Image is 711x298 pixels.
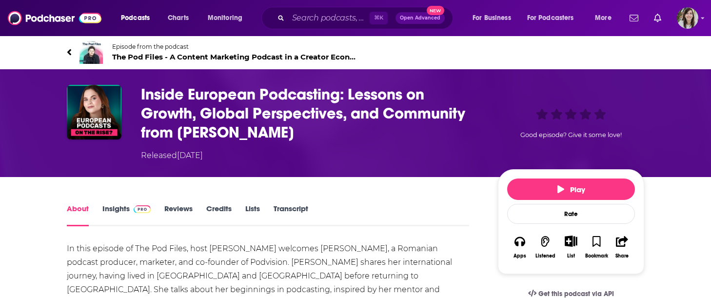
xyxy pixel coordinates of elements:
div: Apps [513,253,526,259]
button: Share [610,229,635,265]
a: Show notifications dropdown [650,10,665,26]
span: For Podcasters [527,11,574,25]
img: Podchaser Pro [134,205,151,213]
a: Show notifications dropdown [626,10,642,26]
span: Logged in as devinandrade [677,7,698,29]
div: Released [DATE] [141,150,203,161]
button: Show More Button [561,236,581,246]
a: Reviews [164,204,193,226]
button: open menu [466,10,523,26]
button: open menu [588,10,624,26]
a: The Pod Files - A Content Marketing Podcast in a Creator Economy WorldEpisode from the podcastThe... [67,40,355,64]
button: open menu [201,10,255,26]
a: Charts [161,10,195,26]
a: Credits [206,204,232,226]
a: Transcript [274,204,308,226]
button: open menu [521,10,588,26]
span: Episode from the podcast [112,43,355,50]
button: Listened [533,229,558,265]
img: User Profile [677,7,698,29]
span: More [595,11,612,25]
span: ⌘ K [370,12,388,24]
button: Open AdvancedNew [395,12,445,24]
div: Search podcasts, credits, & more... [271,7,462,29]
div: List [567,253,575,259]
span: The Pod Files - A Content Marketing Podcast in a Creator Economy World [112,52,355,61]
div: Listened [535,253,555,259]
div: Show More ButtonList [558,229,584,265]
span: New [427,6,444,15]
span: Monitoring [208,11,242,25]
img: Inside European Podcasting: Lessons on Growth, Global Perspectives, and Community from Andreea Co... [67,85,121,139]
button: Bookmark [584,229,609,265]
button: Show profile menu [677,7,698,29]
button: Play [507,179,635,200]
span: Charts [168,11,189,25]
a: Lists [245,204,260,226]
input: Search podcasts, credits, & more... [288,10,370,26]
span: Podcasts [121,11,150,25]
img: Podchaser - Follow, Share and Rate Podcasts [8,9,101,27]
a: About [67,204,89,226]
div: Share [615,253,629,259]
span: Get this podcast via API [538,290,614,298]
img: The Pod Files - A Content Marketing Podcast in a Creator Economy World [79,40,103,64]
span: For Business [473,11,511,25]
h1: Inside European Podcasting: Lessons on Growth, Global Perspectives, and Community from Andreea Co... [141,85,482,142]
a: InsightsPodchaser Pro [102,204,151,226]
div: Bookmark [585,253,608,259]
div: Rate [507,204,635,224]
span: Play [557,185,585,194]
button: open menu [114,10,162,26]
button: Apps [507,229,533,265]
span: Good episode? Give it some love! [520,131,622,139]
span: Open Advanced [400,16,440,20]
